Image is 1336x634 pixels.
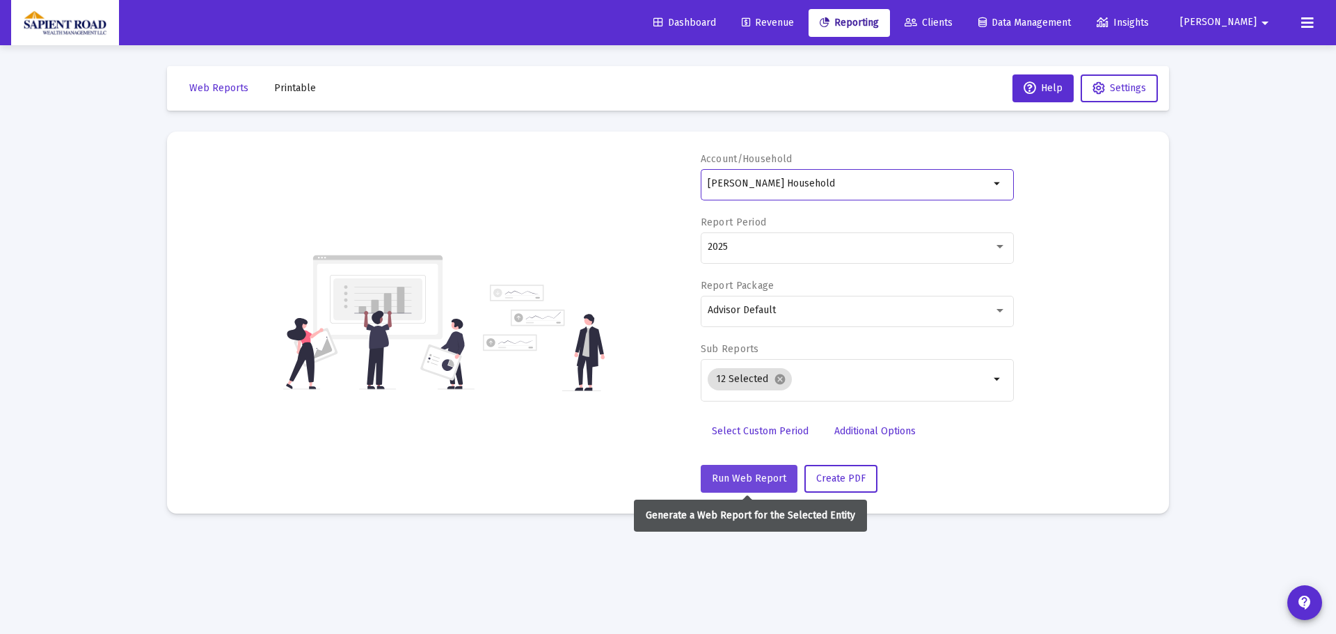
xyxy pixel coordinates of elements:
[708,241,728,253] span: 2025
[804,465,877,493] button: Create PDF
[1012,74,1074,102] button: Help
[701,153,793,165] label: Account/Household
[178,74,260,102] button: Web Reports
[1257,9,1273,37] mat-icon: arrow_drop_down
[701,280,774,292] label: Report Package
[1163,8,1290,36] button: [PERSON_NAME]
[701,465,797,493] button: Run Web Report
[1085,9,1160,37] a: Insights
[1097,17,1149,29] span: Insights
[893,9,964,37] a: Clients
[834,425,916,437] span: Additional Options
[189,82,248,94] span: Web Reports
[774,373,786,386] mat-icon: cancel
[263,74,327,102] button: Printable
[1180,17,1257,29] span: [PERSON_NAME]
[22,9,109,37] img: Dashboard
[708,365,989,393] mat-chip-list: Selection
[1110,82,1146,94] span: Settings
[712,473,786,484] span: Run Web Report
[712,425,809,437] span: Select Custom Period
[978,17,1071,29] span: Data Management
[809,9,890,37] a: Reporting
[283,253,475,391] img: reporting
[274,82,316,94] span: Printable
[1081,74,1158,102] button: Settings
[1296,594,1313,611] mat-icon: contact_support
[708,178,989,189] input: Search or select an account or household
[989,371,1006,388] mat-icon: arrow_drop_down
[708,368,792,390] mat-chip: 12 Selected
[967,9,1082,37] a: Data Management
[905,17,953,29] span: Clients
[708,304,776,316] span: Advisor Default
[701,343,759,355] label: Sub Reports
[742,17,794,29] span: Revenue
[816,473,866,484] span: Create PDF
[483,285,605,391] img: reporting-alt
[642,9,727,37] a: Dashboard
[989,175,1006,192] mat-icon: arrow_drop_down
[653,17,716,29] span: Dashboard
[820,17,879,29] span: Reporting
[701,216,767,228] label: Report Period
[1024,82,1063,94] span: Help
[731,9,805,37] a: Revenue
